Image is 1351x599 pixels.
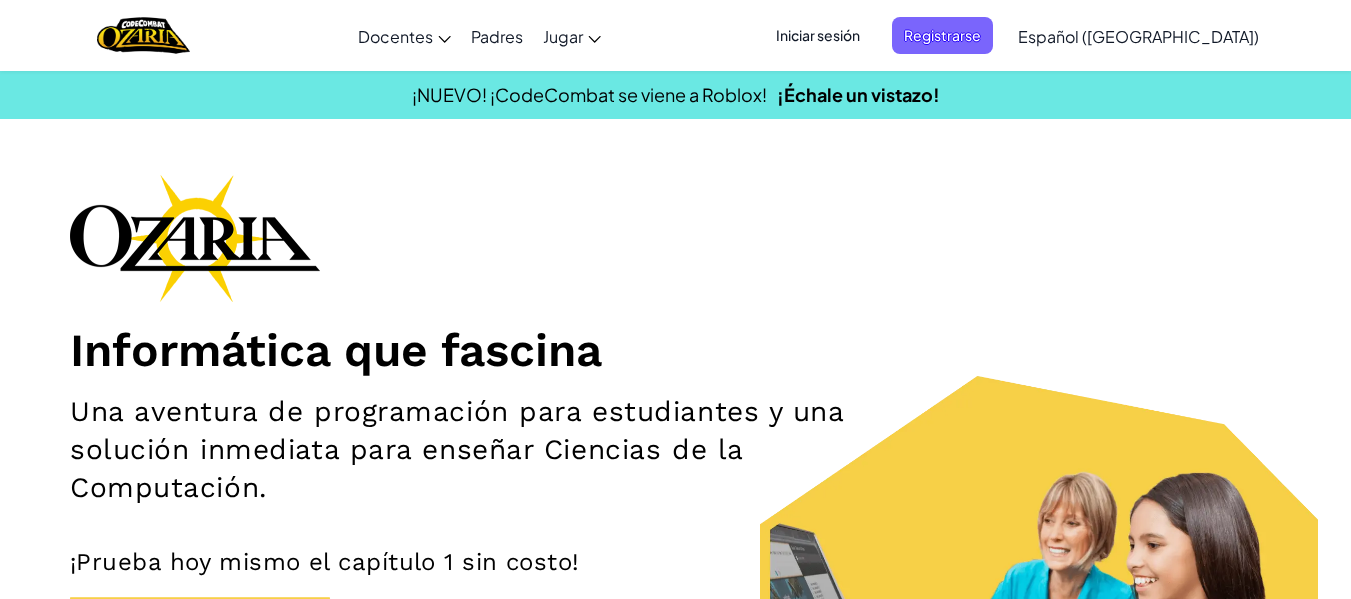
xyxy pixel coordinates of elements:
a: Español ([GEOGRAPHIC_DATA]) [1008,9,1269,63]
a: Jugar [533,9,611,63]
a: Padres [461,9,533,63]
img: Ozaria branding logo [70,174,320,302]
span: Español ([GEOGRAPHIC_DATA]) [1018,26,1259,47]
span: ¡NUEVO! ¡CodeCombat se viene a Roblox! [412,83,767,106]
p: ¡Prueba hoy mismo el capítulo 1 sin costo! [70,547,1281,577]
a: Docentes [348,9,461,63]
a: ¡Échale un vistazo! [777,83,940,106]
img: Home [97,15,190,56]
span: Docentes [358,26,433,47]
span: Jugar [543,26,583,47]
h2: Una aventura de programación para estudiantes y una solución inmediata para enseñar Ciencias de l... [70,393,881,507]
button: Iniciar sesión [764,17,872,54]
button: Registrarse [892,17,993,54]
a: Ozaria by CodeCombat logo [97,15,190,56]
h1: Informática que fascina [70,322,1281,378]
